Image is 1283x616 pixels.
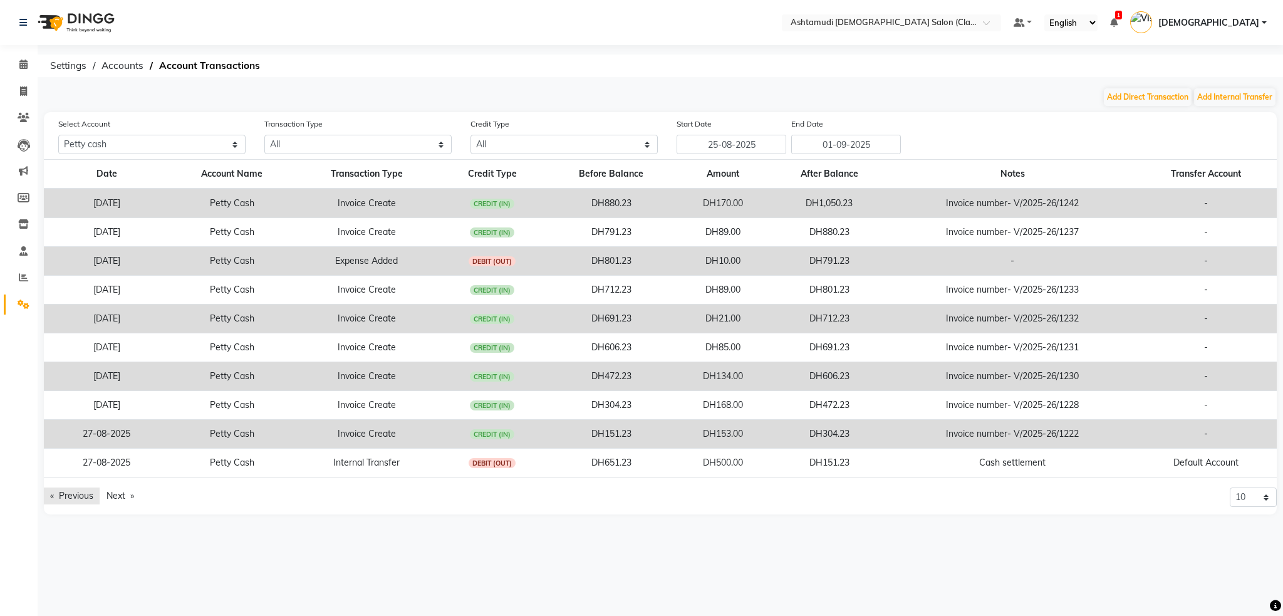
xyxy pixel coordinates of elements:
[1135,247,1277,276] td: -
[545,247,677,276] td: DH801.23
[545,449,677,478] td: DH651.23
[769,362,890,391] td: DH606.23
[469,458,516,468] span: DEBIT (OUT)
[545,160,677,189] th: Before Balance
[890,189,1135,218] td: Invoice number- V/2025-26/1242
[890,276,1135,305] td: Invoice number- V/2025-26/1233
[545,333,677,362] td: DH606.23
[1158,16,1259,29] span: [DEMOGRAPHIC_DATA]
[1115,11,1122,19] span: 1
[470,372,515,382] span: CREDIT (IN)
[439,160,545,189] th: Credit Type
[1135,333,1277,362] td: -
[1135,218,1277,247] td: -
[1135,189,1277,218] td: -
[1104,88,1192,106] button: Add Direct Transaction
[677,189,769,218] td: DH170.00
[294,420,439,449] td: Invoice Create
[169,449,294,478] td: Petty Cash
[769,391,890,420] td: DH472.23
[294,189,439,218] td: Invoice Create
[1135,160,1277,189] th: Transfer Account
[294,362,439,391] td: Invoice Create
[545,420,677,449] td: DH151.23
[791,135,901,154] input: End Date
[677,362,769,391] td: DH134.00
[890,449,1135,478] td: Cash settlement
[769,449,890,478] td: DH151.23
[677,305,769,333] td: DH21.00
[677,135,786,154] input: Start Date
[545,189,677,218] td: DH880.23
[58,118,110,130] label: Select Account
[264,118,323,130] label: Transaction Type
[169,333,294,362] td: Petty Cash
[769,247,890,276] td: DH791.23
[169,189,294,218] td: Petty Cash
[890,160,1135,189] th: Notes
[769,333,890,362] td: DH691.23
[169,420,294,449] td: Petty Cash
[470,314,515,324] span: CREDIT (IN)
[470,227,515,238] span: CREDIT (IN)
[95,55,150,77] span: Accounts
[100,488,140,504] a: Next
[1135,305,1277,333] td: -
[677,247,769,276] td: DH10.00
[1135,276,1277,305] td: -
[294,218,439,247] td: Invoice Create
[1135,391,1277,420] td: -
[545,305,677,333] td: DH691.23
[469,256,516,266] span: DEBIT (OUT)
[169,247,294,276] td: Petty Cash
[677,449,769,478] td: DH500.00
[545,218,677,247] td: DH791.23
[294,391,439,420] td: Invoice Create
[44,420,169,449] td: 27-08-2025
[769,189,890,218] td: DH1,050.23
[44,305,169,333] td: [DATE]
[44,362,169,391] td: [DATE]
[677,333,769,362] td: DH85.00
[294,305,439,333] td: Invoice Create
[470,343,515,353] span: CREDIT (IN)
[545,391,677,420] td: DH304.23
[44,247,169,276] td: [DATE]
[169,276,294,305] td: Petty Cash
[294,247,439,276] td: Expense Added
[470,429,515,439] span: CREDIT (IN)
[1194,88,1275,106] button: Add Internal Transfer
[1135,449,1277,478] td: Default Account
[44,391,169,420] td: [DATE]
[890,362,1135,391] td: Invoice number- V/2025-26/1230
[769,420,890,449] td: DH304.23
[677,218,769,247] td: DH89.00
[890,391,1135,420] td: Invoice number- V/2025-26/1228
[769,218,890,247] td: DH880.23
[169,218,294,247] td: Petty Cash
[169,391,294,420] td: Petty Cash
[769,160,890,189] th: After Balance
[153,55,266,77] span: Account Transactions
[890,333,1135,362] td: Invoice number- V/2025-26/1231
[677,391,769,420] td: DH168.00
[890,218,1135,247] td: Invoice number- V/2025-26/1237
[791,118,823,130] label: End Date
[44,488,100,504] a: Previous
[677,160,769,189] th: Amount
[769,305,890,333] td: DH712.23
[677,276,769,305] td: DH89.00
[44,449,169,478] td: 27-08-2025
[44,189,169,218] td: [DATE]
[470,118,509,130] label: Credit Type
[769,276,890,305] td: DH801.23
[890,247,1135,276] td: -
[470,285,515,295] span: CREDIT (IN)
[677,118,712,130] label: Start Date
[545,276,677,305] td: DH712.23
[32,5,118,40] img: logo
[44,276,169,305] td: [DATE]
[169,160,294,189] th: Account Name
[44,160,169,189] th: Date
[169,305,294,333] td: Petty Cash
